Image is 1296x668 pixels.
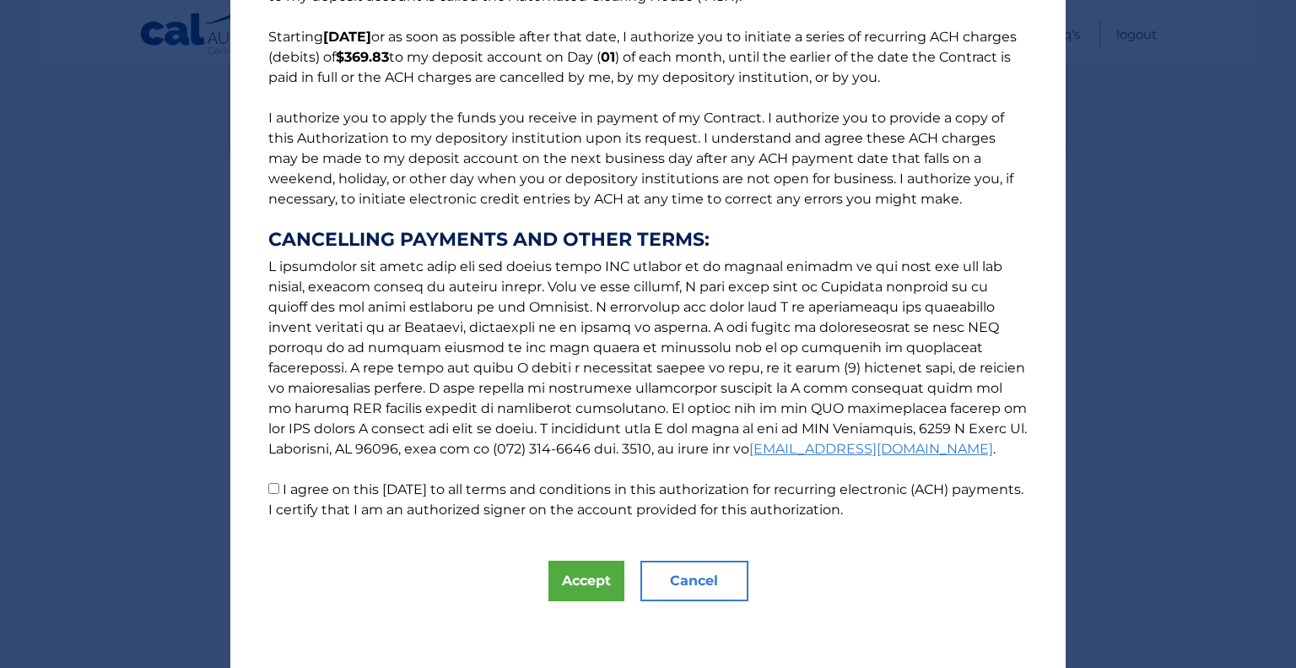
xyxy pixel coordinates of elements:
[640,561,748,601] button: Cancel
[548,561,624,601] button: Accept
[336,49,389,65] b: $369.83
[268,230,1028,250] strong: CANCELLING PAYMENTS AND OTHER TERMS:
[601,49,615,65] b: 01
[749,441,993,457] a: [EMAIL_ADDRESS][DOMAIN_NAME]
[323,29,371,45] b: [DATE]
[268,481,1023,518] label: I agree on this [DATE] to all terms and conditions in this authorization for recurring electronic...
